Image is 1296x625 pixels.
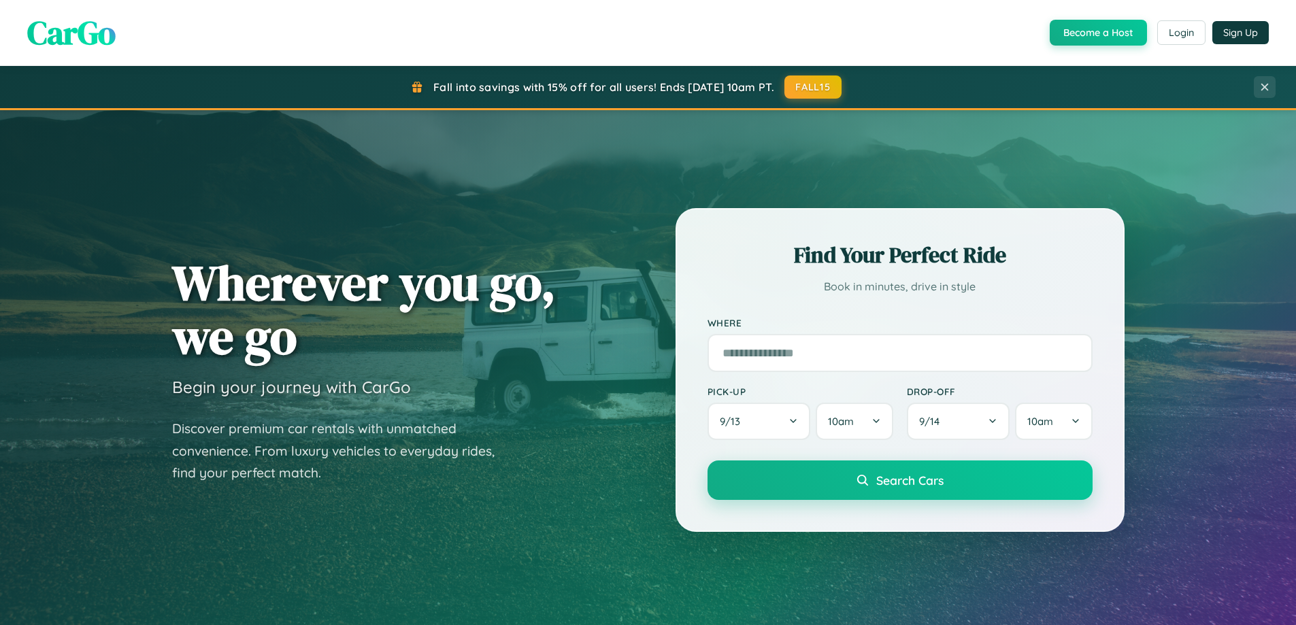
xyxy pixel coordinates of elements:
[172,418,512,484] p: Discover premium car rentals with unmatched convenience. From luxury vehicles to everyday rides, ...
[708,460,1093,500] button: Search Cars
[876,473,944,488] span: Search Cars
[784,75,842,99] button: FALL15
[172,377,411,397] h3: Begin your journey with CarGo
[708,277,1093,297] p: Book in minutes, drive in style
[1015,403,1092,440] button: 10am
[907,403,1010,440] button: 9/14
[708,317,1093,328] label: Where
[172,256,556,363] h1: Wherever you go, we go
[1027,415,1053,428] span: 10am
[1050,20,1147,46] button: Become a Host
[708,403,811,440] button: 9/13
[708,386,893,397] label: Pick-up
[907,386,1093,397] label: Drop-off
[27,10,116,55] span: CarGo
[919,415,946,428] span: 9 / 14
[708,240,1093,270] h2: Find Your Perfect Ride
[816,403,893,440] button: 10am
[720,415,747,428] span: 9 / 13
[1212,21,1269,44] button: Sign Up
[1157,20,1206,45] button: Login
[828,415,854,428] span: 10am
[433,80,774,94] span: Fall into savings with 15% off for all users! Ends [DATE] 10am PT.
